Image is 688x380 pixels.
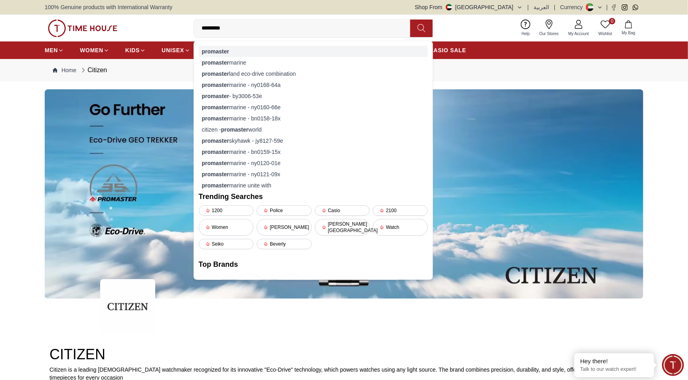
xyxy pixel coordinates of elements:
[202,149,229,155] strong: promaster
[53,66,76,74] a: Home
[429,46,467,54] span: CASIO SALE
[45,3,172,11] span: 100% Genuine products with International Warranty
[80,46,103,54] span: WOMEN
[234,273,266,305] img: CITIZEN
[202,48,229,55] strong: promaster
[199,259,428,270] h2: Top Brands
[239,273,260,316] a: CITIZENCITIZEN
[199,169,428,180] div: marine - ny0121-09x
[280,273,301,316] a: QuantumQuantum
[606,3,608,11] span: |
[199,146,428,158] div: marine - bn0159-15x
[554,3,556,11] span: |
[202,182,229,189] strong: promaster
[162,46,184,54] span: UNISEX
[609,18,615,24] span: 0
[415,3,523,11] button: Shop From[GEOGRAPHIC_DATA]
[565,31,592,37] span: My Account
[162,43,190,57] a: UNISEX
[257,205,312,216] div: Police
[662,354,684,376] div: Chat Widget
[48,20,117,37] img: ...
[79,65,107,75] div: Citizen
[594,18,617,38] a: 0Wishlist
[202,171,229,177] strong: promaster
[429,43,467,57] a: CASIO SALE
[45,46,58,54] span: MEN
[534,3,549,11] button: العربية
[199,180,428,191] div: marine unite with
[49,347,639,362] h2: CITIZEN
[45,59,643,81] nav: Breadcrumb
[316,273,348,305] img: Carlton
[595,31,615,37] span: Wishlist
[617,19,640,37] button: My Bag
[619,30,639,36] span: My Bag
[202,138,229,144] strong: promaster
[257,219,312,236] div: [PERSON_NAME]
[199,102,428,113] div: marine - ny0160-66e
[199,79,428,91] div: marine - ny0168-64a
[221,126,248,133] strong: promaster
[633,4,639,10] a: Whatsapp
[622,4,628,10] a: Instagram
[518,31,533,37] span: Help
[202,104,229,110] strong: promaster
[45,43,64,57] a: MEN
[446,4,452,10] img: United Arab Emirates
[199,68,428,79] div: land eco-drive combination
[45,89,643,299] img: ...
[202,115,229,122] strong: promaster
[199,205,254,216] div: 1200
[535,18,563,38] a: Our Stores
[199,57,428,68] div: marine
[199,219,254,236] div: Women
[315,205,370,216] div: Casio
[199,124,428,135] div: citizen - world
[315,219,370,236] div: [PERSON_NAME][GEOGRAPHIC_DATA]
[536,31,562,37] span: Our Stores
[560,3,586,11] div: Currency
[199,158,428,169] div: marine - ny0120-01e
[580,357,648,365] div: Hey there!
[321,273,342,316] a: CarltonCarlton
[202,82,229,88] strong: promaster
[275,273,306,305] img: Quantum
[199,135,428,146] div: skyhawk - jy8127-59e
[257,239,312,249] div: Beverly
[199,91,428,102] div: - by3006-53e
[202,59,229,66] strong: promaster
[125,43,146,57] a: KIDS
[100,279,155,334] img: ...
[517,18,535,38] a: Help
[202,160,229,166] strong: promaster
[199,239,254,249] div: Seiko
[611,4,617,10] a: Facebook
[373,219,428,236] div: Watch
[193,273,225,305] img: Astro
[580,366,648,373] p: Talk to our watch expert!
[199,113,428,124] div: marine - bn0158-18x
[528,3,529,11] span: |
[199,191,428,202] h2: Trending Searches
[202,71,229,77] strong: promaster
[373,205,428,216] div: 2100
[202,93,229,99] strong: promaster
[199,273,219,316] a: AstroAstro
[80,43,109,57] a: WOMEN
[125,46,140,54] span: KIDS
